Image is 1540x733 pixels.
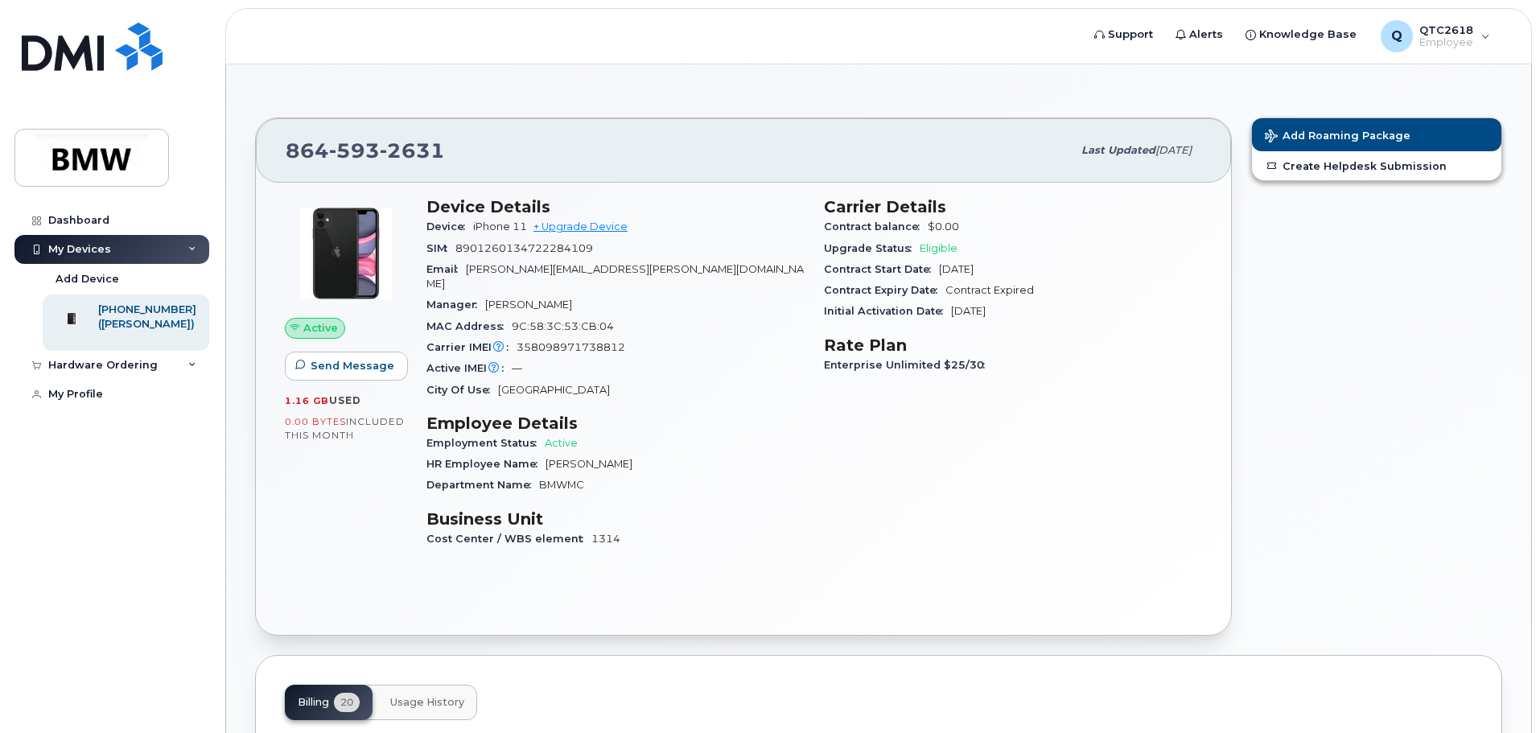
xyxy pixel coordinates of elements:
[426,299,485,311] span: Manager
[1265,130,1410,145] span: Add Roaming Package
[426,320,512,332] span: MAC Address
[533,220,628,233] a: + Upgrade Device
[473,220,527,233] span: iPhone 11
[928,220,959,233] span: $0.00
[426,533,591,545] span: Cost Center / WBS element
[426,509,805,529] h3: Business Unit
[285,416,346,427] span: 0.00 Bytes
[546,458,632,470] span: [PERSON_NAME]
[426,263,804,290] span: [PERSON_NAME][EMAIL_ADDRESS][PERSON_NAME][DOMAIN_NAME]
[824,197,1202,216] h3: Carrier Details
[1081,144,1155,156] span: Last updated
[380,138,445,163] span: 2631
[426,341,517,353] span: Carrier IMEI
[329,138,380,163] span: 593
[455,242,593,254] span: 8901260134722284109
[539,479,584,491] span: BMWMC
[1252,118,1501,151] button: Add Roaming Package
[426,384,498,396] span: City Of Use
[1252,151,1501,180] a: Create Helpdesk Submission
[591,533,620,545] span: 1314
[426,414,805,433] h3: Employee Details
[1155,144,1192,156] span: [DATE]
[298,205,394,302] img: iPhone_11.jpg
[303,320,338,336] span: Active
[824,284,945,296] span: Contract Expiry Date
[545,437,578,449] span: Active
[426,437,545,449] span: Employment Status
[285,352,408,381] button: Send Message
[920,242,957,254] span: Eligible
[512,320,614,332] span: 9C:58:3C:53:CB:04
[824,336,1202,355] h3: Rate Plan
[485,299,572,311] span: [PERSON_NAME]
[329,394,361,406] span: used
[498,384,610,396] span: [GEOGRAPHIC_DATA]
[824,263,939,275] span: Contract Start Date
[426,362,512,374] span: Active IMEI
[512,362,522,374] span: —
[426,479,539,491] span: Department Name
[426,197,805,216] h3: Device Details
[1470,663,1528,721] iframe: Messenger Launcher
[824,359,993,371] span: Enterprise Unlimited $25/30
[945,284,1034,296] span: Contract Expired
[517,341,625,353] span: 358098971738812
[390,696,464,709] span: Usage History
[285,395,329,406] span: 1.16 GB
[939,263,974,275] span: [DATE]
[286,138,445,163] span: 864
[824,305,951,317] span: Initial Activation Date
[824,242,920,254] span: Upgrade Status
[951,305,986,317] span: [DATE]
[426,242,455,254] span: SIM
[426,220,473,233] span: Device
[311,358,394,373] span: Send Message
[824,220,928,233] span: Contract balance
[426,263,466,275] span: Email
[426,458,546,470] span: HR Employee Name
